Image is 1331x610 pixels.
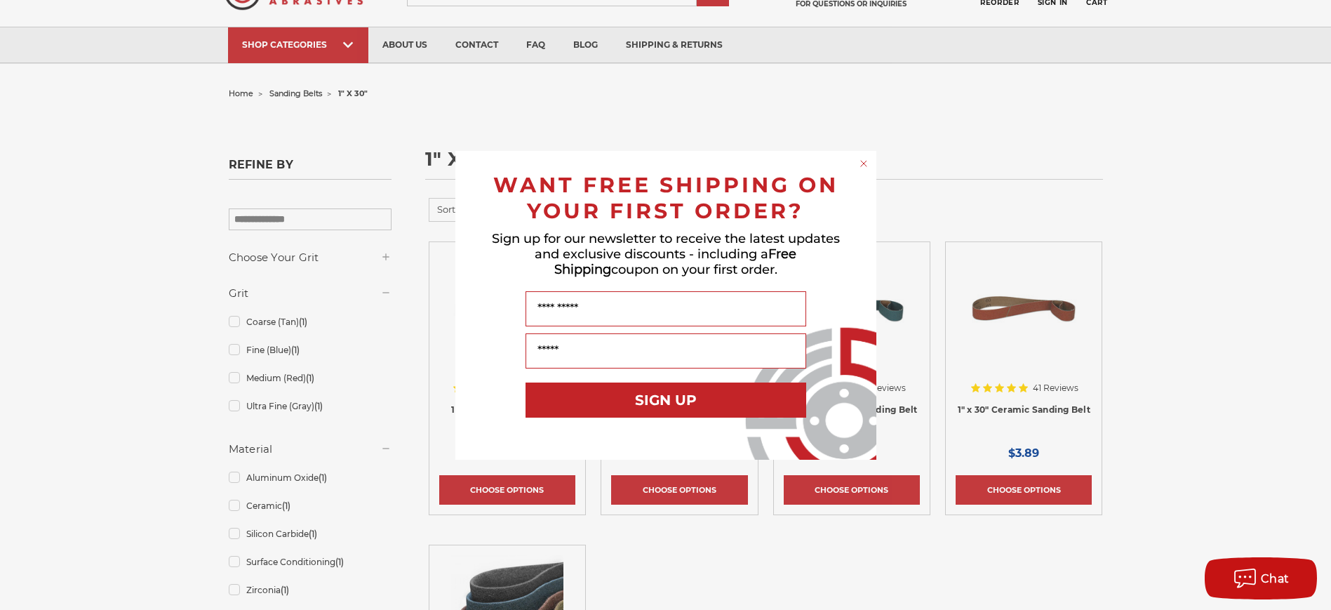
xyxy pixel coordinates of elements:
span: Chat [1261,572,1290,585]
button: Chat [1205,557,1317,599]
span: WANT FREE SHIPPING ON YOUR FIRST ORDER? [493,172,838,224]
button: Close dialog [857,157,871,171]
span: Free Shipping [554,246,797,277]
span: Sign up for our newsletter to receive the latest updates and exclusive discounts - including a co... [492,231,840,277]
button: SIGN UP [526,383,806,418]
